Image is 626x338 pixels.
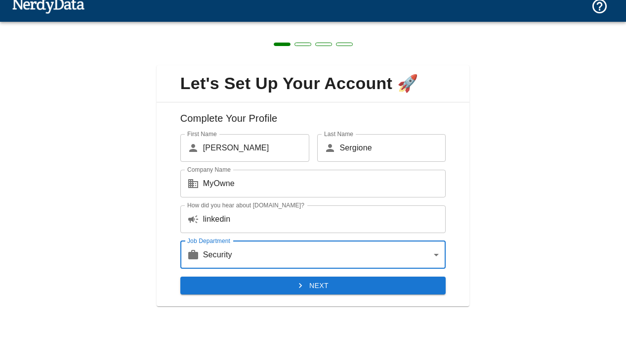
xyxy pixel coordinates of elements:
div: Security [203,241,446,269]
label: Last Name [324,130,353,138]
span: Let's Set Up Your Account 🚀 [165,73,462,94]
label: First Name [187,130,217,138]
button: Next [180,277,446,295]
label: Company Name [187,165,231,174]
label: Job Department [187,237,230,245]
h6: Complete Your Profile [165,110,462,134]
label: How did you hear about [DOMAIN_NAME]? [187,201,304,209]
